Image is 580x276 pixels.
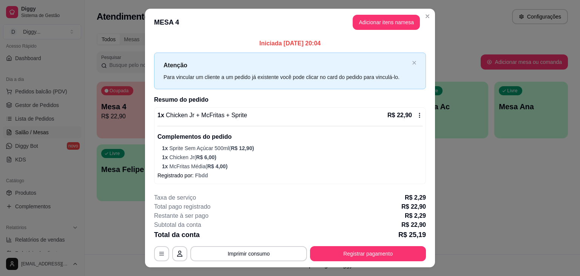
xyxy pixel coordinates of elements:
[162,154,169,160] span: 1 x
[353,15,420,30] button: Adicionar itens namesa
[195,172,208,178] span: Fbdd
[387,111,412,120] p: R$ 22,90
[164,73,409,81] div: Para vincular um cliente a um pedido já existente você pode clicar no card do pedido para vinculá...
[398,229,426,240] p: R$ 25,19
[164,112,247,118] span: Chicken Jr + McFritas + Sprite
[157,172,423,179] p: Registrado por:
[157,111,247,120] p: 1 x
[405,193,426,202] p: R$ 2,29
[162,145,169,151] span: 1 x
[412,60,416,65] button: close
[154,229,200,240] p: Total da conta
[405,211,426,220] p: R$ 2,29
[231,145,254,151] span: R$ 12,90 )
[154,220,201,229] p: Subtotal da conta
[162,154,423,161] p: Chicken Jr (
[401,220,426,229] p: R$ 22,90
[421,10,433,22] button: Close
[310,246,426,261] button: Registrar pagamento
[157,132,423,141] p: Complementos do pedido
[401,202,426,211] p: R$ 22,90
[196,154,216,160] span: R$ 6,00 )
[154,95,426,104] h2: Resumo do pedido
[164,60,409,70] p: Atenção
[190,246,307,261] button: Imprimir consumo
[154,39,426,48] p: Iniciada [DATE] 20:04
[154,211,208,220] p: Restante à ser pago
[162,163,423,170] p: McFritas Média (
[207,163,228,169] span: R$ 4,00 )
[162,163,169,169] span: 1 x
[154,193,196,202] p: Taxa de serviço
[145,9,435,36] header: MESA 4
[154,202,210,211] p: Total pago registrado
[162,144,423,152] p: Sprite Sem Açúcar 500ml (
